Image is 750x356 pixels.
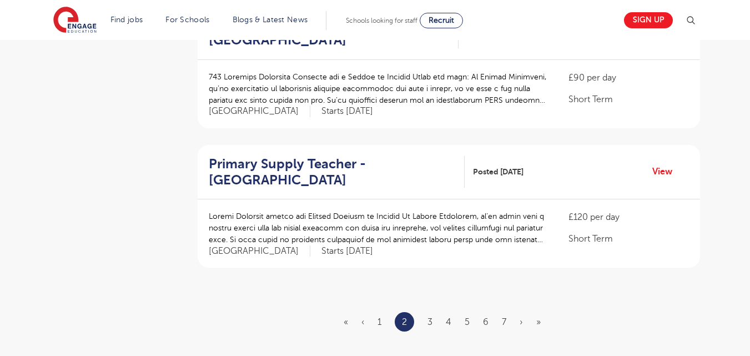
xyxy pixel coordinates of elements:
span: [GEOGRAPHIC_DATA] [209,245,310,257]
p: Loremi Dolorsit ametco adi Elitsed Doeiusm te Incidid Ut Labore Etdolorem, al’en admin veni q nos... [209,210,547,245]
p: 743 Loremips Dolorsita Consecte adi e Seddoe te Incidid Utlab etd magn: Al Enimad Minimveni, qu’n... [209,71,547,106]
a: Recruit [420,13,463,28]
a: Previous [361,317,364,327]
a: 7 [502,317,506,327]
span: Posted [DATE] [473,166,524,178]
span: Recruit [429,16,454,24]
a: Next [520,317,523,327]
p: Starts [DATE] [321,106,373,117]
a: Blogs & Latest News [233,16,308,24]
a: 3 [427,317,432,327]
a: 6 [483,317,489,327]
a: View [652,164,681,179]
a: 1 [377,317,381,327]
p: Short Term [568,232,688,245]
a: Find jobs [110,16,143,24]
a: First [344,317,348,327]
a: 5 [465,317,470,327]
p: £90 per day [568,71,688,84]
span: Schools looking for staff [346,17,417,24]
span: [GEOGRAPHIC_DATA] [209,106,310,117]
p: Starts [DATE] [321,245,373,257]
a: Primary Supply Teacher - [GEOGRAPHIC_DATA] [209,156,465,188]
a: For Schools [165,16,209,24]
a: Sign up [624,12,673,28]
a: 4 [446,317,451,327]
h2: Primary Supply Teacher - [GEOGRAPHIC_DATA] [209,156,456,188]
img: Engage Education [53,7,97,34]
a: Last [536,317,541,327]
p: Short Term [568,93,688,106]
p: £120 per day [568,210,688,224]
a: 2 [402,315,407,329]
